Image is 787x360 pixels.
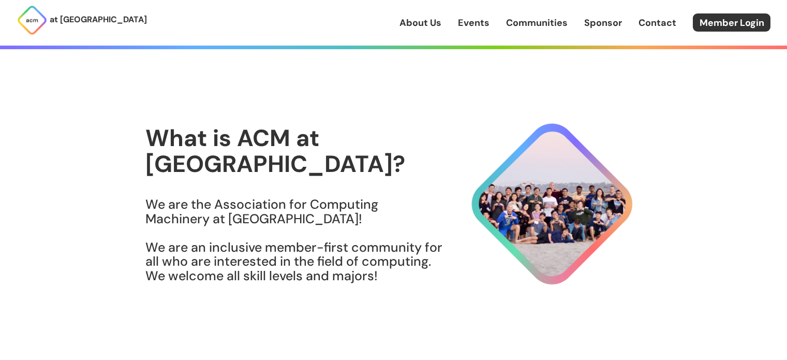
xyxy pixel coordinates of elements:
a: Events [458,16,489,30]
img: About Hero Image [443,114,642,294]
a: Sponsor [584,16,622,30]
a: About Us [399,16,441,30]
a: at [GEOGRAPHIC_DATA] [17,5,147,36]
p: at [GEOGRAPHIC_DATA] [50,13,147,26]
a: Contact [638,16,676,30]
a: Member Login [693,13,770,32]
a: Communities [506,16,568,30]
h1: What is ACM at [GEOGRAPHIC_DATA]? [145,125,443,177]
h3: We are the Association for Computing Machinery at [GEOGRAPHIC_DATA]! We are an inclusive member-f... [145,197,443,283]
img: ACM Logo [17,5,48,36]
